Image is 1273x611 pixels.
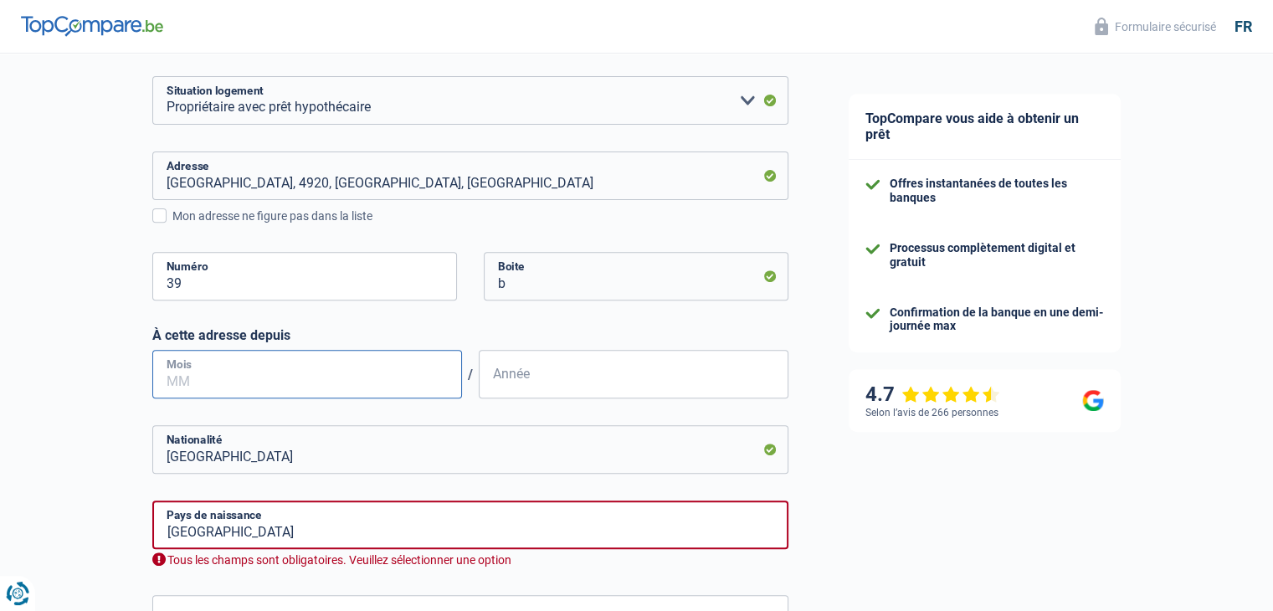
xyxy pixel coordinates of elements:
[890,177,1104,205] div: Offres instantanées de toutes les banques
[172,208,788,225] div: Mon adresse ne figure pas dans la liste
[479,350,788,398] input: AAAA
[890,305,1104,334] div: Confirmation de la banque en une demi-journée max
[462,367,479,383] span: /
[21,16,163,36] img: TopCompare Logo
[849,94,1121,160] div: TopCompare vous aide à obtenir un prêt
[890,241,1104,270] div: Processus complètement digital et gratuit
[152,151,788,200] input: Sélectionnez votre adresse dans la barre de recherche
[152,552,788,568] div: Tous les champs sont obligatoires. Veuillez sélectionner une option
[152,327,788,343] label: À cette adresse depuis
[1085,13,1226,40] button: Formulaire sécurisé
[152,350,462,398] input: MM
[865,383,1000,407] div: 4.7
[152,501,788,549] input: Belgique
[152,425,788,474] input: Belgique
[1235,18,1252,36] div: fr
[865,407,998,418] div: Selon l’avis de 266 personnes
